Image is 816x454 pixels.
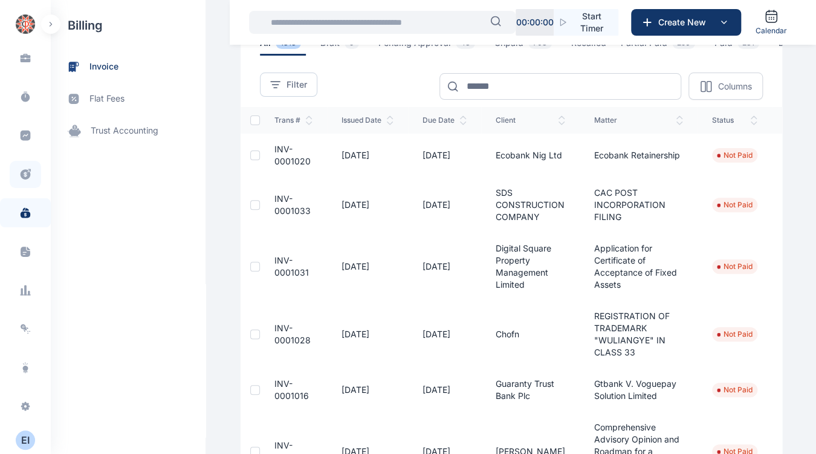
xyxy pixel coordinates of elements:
[51,83,206,115] a: flat fees
[274,255,309,277] a: INV-0001031
[327,300,408,368] td: [DATE]
[717,80,751,92] p: Columns
[342,115,393,125] span: issued date
[7,430,44,450] button: EI
[89,60,118,73] span: invoice
[481,177,580,233] td: SDS CONSTRUCTION COMPANY
[408,233,481,300] td: [DATE]
[91,125,158,137] span: trust accounting
[516,16,553,28] p: 00 : 00 : 00
[274,193,311,216] a: INV-0001033
[621,37,700,56] span: Partial Paid
[594,115,683,125] span: Matter
[287,79,307,91] span: Filter
[580,177,698,233] td: CAC POST INCORPORATION FILING
[494,37,571,56] a: Unpaid708
[260,37,306,56] span: All
[756,26,787,36] span: Calendar
[571,37,621,56] a: Recalled
[571,37,606,56] span: Recalled
[494,37,557,56] span: Unpaid
[751,4,792,41] a: Calendar
[327,368,408,412] td: [DATE]
[717,385,753,395] li: Not Paid
[274,144,311,166] a: INV-0001020
[481,134,580,177] td: Ecobank Nig Ltd
[378,37,480,56] span: Pending Approval
[714,37,764,56] span: Paid
[653,16,716,28] span: Create New
[274,323,311,345] a: INV-0001028
[16,433,35,447] div: E I
[274,115,312,125] span: Trans #
[423,115,467,125] span: Due Date
[408,177,481,233] td: [DATE]
[688,73,763,100] button: Columns
[481,368,580,412] td: Guaranty Trust Bank Plc
[621,37,714,56] a: Partial Paid256
[717,151,753,160] li: Not Paid
[580,300,698,368] td: REGISTRATION OF TRADEMARK "WULIANGYE" IN CLASS 33
[496,115,565,125] span: client
[260,73,317,97] button: Filter
[327,134,408,177] td: [DATE]
[89,92,125,105] span: flat fees
[554,9,618,36] button: Start Timer
[320,37,364,56] span: Draft
[717,200,753,210] li: Not Paid
[580,233,698,300] td: Application for Certificate of Acceptance of Fixed Assets
[260,37,320,56] a: All1313
[580,368,698,412] td: Gtbank V. Voguepay Solution Limited
[274,378,309,401] a: INV-0001016
[408,368,481,412] td: [DATE]
[320,37,378,56] a: Draft9
[408,300,481,368] td: [DATE]
[51,115,206,147] a: trust accounting
[575,10,609,34] span: Start Timer
[714,37,779,56] a: Paid281
[580,134,698,177] td: Ecobank Retainership
[631,9,741,36] button: Create New
[717,329,753,339] li: Not Paid
[408,134,481,177] td: [DATE]
[481,300,580,368] td: Chofn
[378,37,494,56] a: Pending Approval43
[327,233,408,300] td: [DATE]
[16,430,35,450] button: EI
[717,262,753,271] li: Not Paid
[712,115,757,125] span: status
[51,51,206,83] a: invoice
[481,233,580,300] td: Digital Square Property Management Limited
[327,177,408,233] td: [DATE]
